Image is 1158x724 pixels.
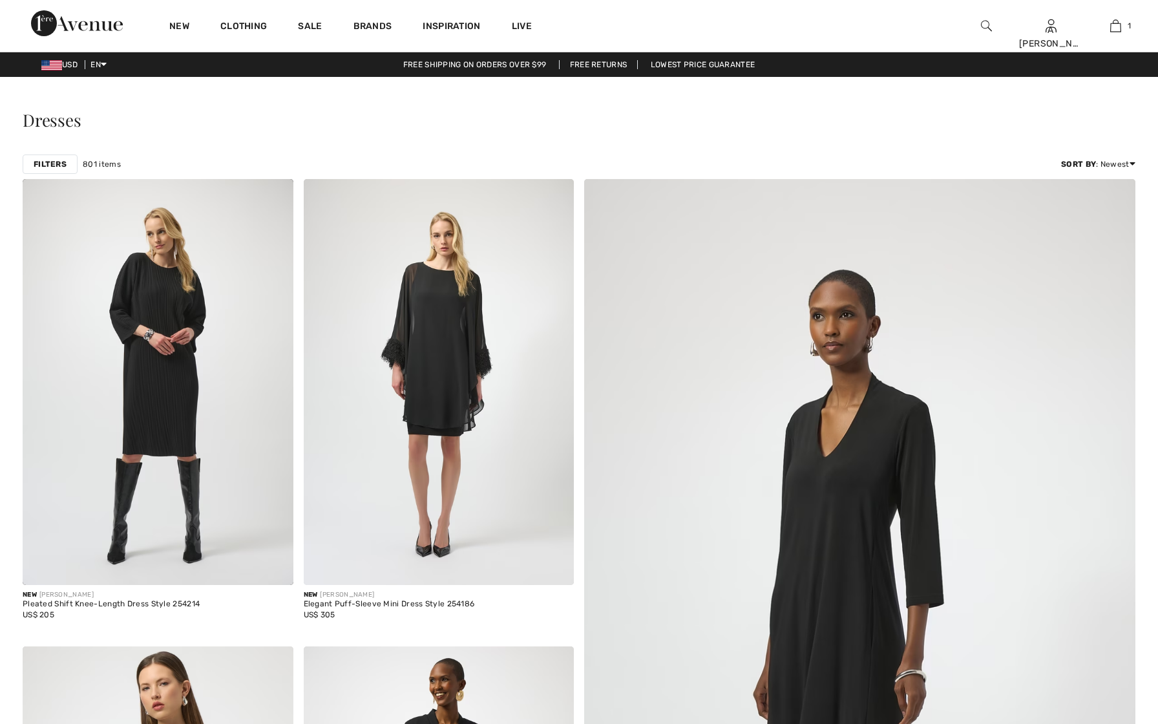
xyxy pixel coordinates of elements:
[304,590,475,600] div: [PERSON_NAME]
[304,179,574,585] img: Elegant Puff-Sleeve Mini Dress Style 254186. Black
[268,193,280,204] img: heart_black_full.svg
[1110,18,1121,34] img: My Bag
[1084,18,1147,34] a: 1
[1061,158,1135,170] div: : Newest
[90,60,107,69] span: EN
[549,560,560,571] img: plus_v2.svg
[23,610,54,619] span: US$ 205
[640,60,766,69] a: Lowest Price Guarantee
[1110,193,1122,204] img: heart_black_full.svg
[169,21,189,34] a: New
[268,661,280,671] img: heart_black_full.svg
[559,60,638,69] a: Free Returns
[1019,23,1082,50] div: A [PERSON_NAME]
[304,610,335,619] span: US$ 305
[41,60,62,70] img: US Dollar
[268,560,280,571] img: plus_v2.svg
[423,21,480,34] span: Inspiration
[31,10,123,36] img: 1ère Avenue
[83,158,121,170] span: 801 items
[23,109,81,131] span: Dresses
[23,591,37,599] span: New
[549,661,560,671] img: heart_black_full.svg
[1128,20,1131,32] span: 1
[34,158,67,170] strong: Filters
[298,21,322,34] a: Sale
[304,591,318,599] span: New
[512,19,532,33] a: Live
[23,590,200,600] div: [PERSON_NAME]
[304,600,475,609] div: Elegant Puff-Sleeve Mini Dress Style 254186
[393,60,557,69] a: Free shipping on orders over $99
[23,179,293,585] img: Pleated Shift Knee-Length Dress Style 254214. Black
[353,21,392,34] a: Brands
[981,18,992,34] img: search the website
[41,60,83,69] span: USD
[1061,160,1096,169] strong: Sort By
[1046,18,1057,34] img: My Info
[220,21,267,34] a: Clothing
[549,193,560,204] img: heart_black_full.svg
[1046,19,1057,32] a: Sign In
[23,600,200,609] div: Pleated Shift Knee-Length Dress Style 254214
